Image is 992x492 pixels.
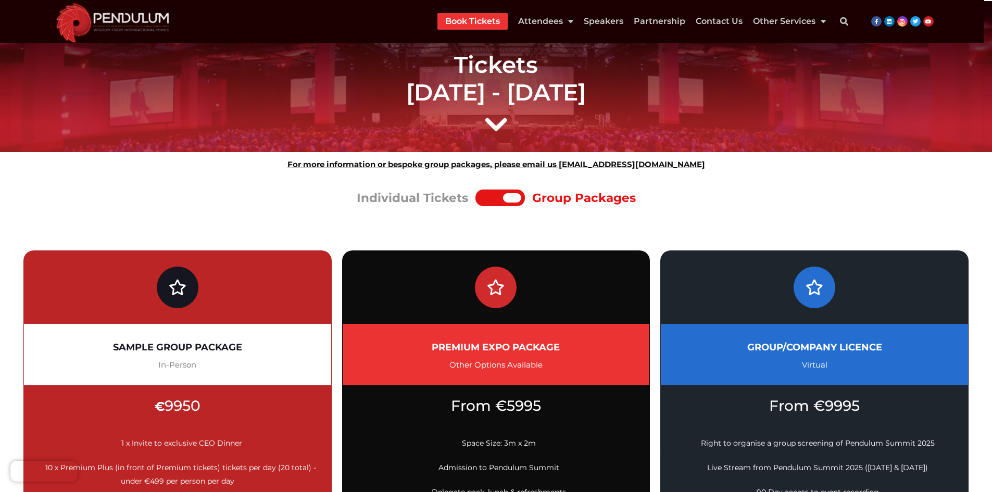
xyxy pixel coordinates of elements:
[121,438,242,448] span: 1 x Invite to exclusive CEO Dinner
[676,337,952,358] h2: GROUP/COMPANY LICENCE
[834,11,855,32] div: Search
[532,187,636,209] div: Group Packages
[205,51,788,106] h1: Tickets [DATE] - [DATE]
[40,337,316,358] h2: SAMPLE GROUP PACKAGE
[753,13,826,30] a: Other Services
[707,463,928,472] span: Live Stream from Pendulum Summit 2025 ([DATE] & [DATE])
[451,397,541,414] span: From €5995
[437,13,826,30] nav: Menu
[701,438,935,448] span: Right to organise a group screening of Pendulum Summit 2025
[518,13,573,30] a: Attendees
[802,360,827,370] span: Virtual
[155,399,165,414] span: €
[696,13,743,30] a: Contact Us
[358,337,634,358] h2: PREMIUM EXPO PACKAGE
[449,360,543,370] span: Other Options Available
[584,13,623,30] a: Speakers
[45,463,316,486] span: 10 x Premium Plus (in front of Premium tickets) tickets per day (20 total) - under €499 per perso...
[10,461,78,482] iframe: Brevo live chat
[462,438,536,448] span: Space Size: 3m x 2m
[158,360,196,370] span: In-Person
[155,397,200,414] span: 9950
[769,397,860,414] span: From €9995
[634,13,685,30] a: Partnership
[438,463,559,472] span: Admission to Pendulum Summit
[357,187,468,209] div: Individual Tickets
[445,13,500,30] a: Book Tickets
[287,159,705,169] strong: For more information or bespoke group packages, please email us [EMAIL_ADDRESS][DOMAIN_NAME]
